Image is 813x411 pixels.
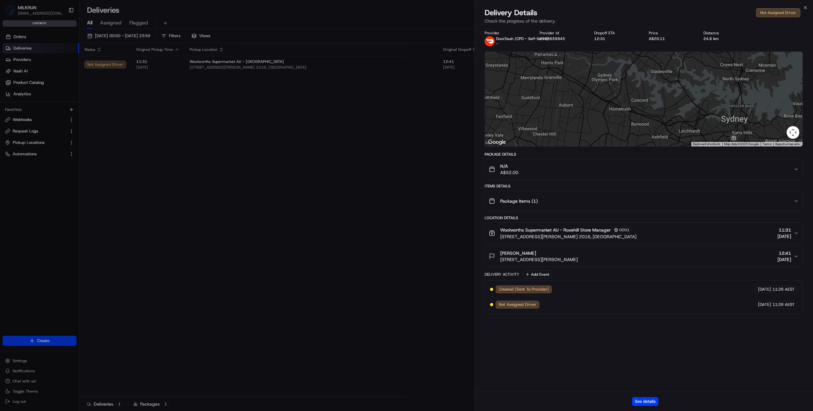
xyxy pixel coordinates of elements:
button: 2598659945 [540,36,565,41]
img: 1736555255976-a54dd68f-1ca7-489b-9aae-adbdc363a1c4 [6,61,18,72]
div: Distance [703,30,748,36]
span: Package Items ( 1 ) [500,198,538,204]
span: 11:31 [777,227,791,233]
span: Not Assigned Driver [499,302,536,307]
div: We're available if you need us! [22,67,80,72]
div: Dropoff ETA [594,30,639,36]
span: A$52.00 [500,169,518,176]
div: Price [649,30,693,36]
span: - [496,41,498,46]
span: DoorDash (CPD - Self-Serve) [496,36,548,41]
div: Start new chat [22,61,104,67]
span: 12:41 [777,250,791,256]
a: 💻API Documentation [51,90,104,101]
button: Map camera controls [787,126,799,139]
a: Powered byPylon [45,107,77,112]
p: Check the progress of the delivery. [485,18,803,24]
span: [DATE] [777,233,791,239]
button: [PERSON_NAME][STREET_ADDRESS][PERSON_NAME]12:41[DATE] [485,246,803,266]
button: Keyboard shortcuts [693,142,720,146]
div: Location Details [485,215,803,220]
span: 0001 [619,227,629,232]
button: See details [632,397,658,406]
button: Package Items (1) [485,191,803,211]
span: N/A [500,163,518,169]
span: API Documentation [60,92,102,98]
div: Items Details [485,184,803,189]
span: 11:26 AEST [772,286,795,292]
div: 12:31 [594,36,639,41]
span: Created (Sent To Provider) [499,286,549,292]
span: [STREET_ADDRESS][PERSON_NAME] [500,256,578,263]
span: Pylon [63,108,77,112]
span: Map data ©2025 Google [724,142,759,146]
div: Package Details [485,152,803,157]
a: Terms (opens in new tab) [763,142,771,146]
div: 📗 [6,93,11,98]
button: Add Event [523,271,551,278]
button: Woolworths Supermarket AU - Rosehill Store Manager0001[STREET_ADDRESS][PERSON_NAME] 2016, [GEOGRA... [485,223,803,244]
span: [DATE] [758,286,771,292]
span: [DATE] [777,256,791,263]
div: 💻 [54,93,59,98]
span: Knowledge Base [13,92,49,98]
button: N/AA$52.00 [485,159,803,179]
span: 11:26 AEST [772,302,795,307]
a: 📗Knowledge Base [4,90,51,101]
div: A$20.11 [649,36,693,41]
img: doordash_logo_red.png [485,36,495,46]
div: Delivery Activity [485,272,519,277]
div: 24.6 km [703,36,748,41]
button: Start new chat [108,63,116,70]
div: Provider Id [540,30,584,36]
a: Open this area in Google Maps (opens a new window) [487,138,507,146]
p: Welcome 👋 [6,25,116,36]
input: Clear [17,41,105,48]
img: Google [487,138,507,146]
span: [PERSON_NAME] [500,250,536,256]
span: [DATE] [758,302,771,307]
div: Provider [485,30,529,36]
span: Delivery Details [485,8,537,18]
span: Woolworths Supermarket AU - Rosehill Store Manager [500,227,611,233]
img: Nash [6,6,19,19]
span: [STREET_ADDRESS][PERSON_NAME] 2016, [GEOGRAPHIC_DATA] [500,233,636,240]
a: Report a map error [775,142,801,146]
